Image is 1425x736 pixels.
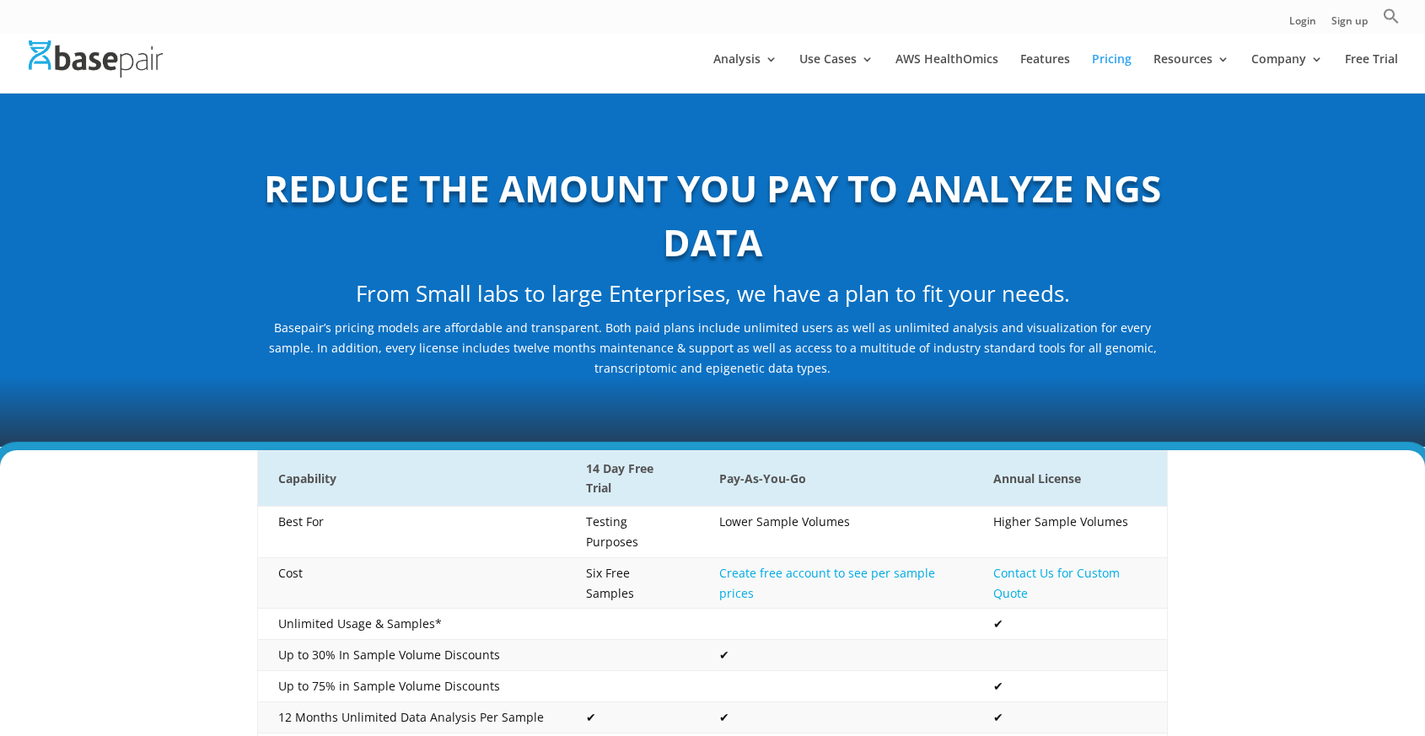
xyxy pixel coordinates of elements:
td: Cost [258,557,567,609]
a: Free Trial [1345,53,1398,93]
a: Resources [1153,53,1229,93]
b: REDUCE THE AMOUNT YOU PAY TO ANALYZE NGS DATA [264,163,1161,267]
a: Sign up [1331,16,1368,34]
span: Basepair’s pricing models are affordable and transparent. Both paid plans include unlimited users... [269,320,1157,376]
a: Pricing [1092,53,1132,93]
a: AWS HealthOmics [895,53,998,93]
a: Search Icon Link [1383,8,1400,34]
th: 14 Day Free Trial [566,450,699,507]
img: Basepair [29,40,163,77]
td: Up to 30% In Sample Volume Discounts [258,640,567,671]
th: Capability [258,450,567,507]
a: Company [1251,53,1323,93]
td: ✔ [973,609,1167,640]
td: ✔ [699,701,973,733]
td: ✔ [699,640,973,671]
td: Higher Sample Volumes [973,507,1167,558]
a: Create free account to see per sample prices [719,565,935,601]
svg: Search [1383,8,1400,24]
td: ✔ [566,701,699,733]
td: Best For [258,507,567,558]
td: ✔ [973,671,1167,702]
td: Testing Purposes [566,507,699,558]
a: Features [1020,53,1070,93]
td: Lower Sample Volumes [699,507,973,558]
td: Unlimited Usage & Samples* [258,609,567,640]
h2: From Small labs to large Enterprises, we have a plan to fit your needs. [257,278,1168,319]
td: ✔ [973,701,1167,733]
td: Up to 75% in Sample Volume Discounts [258,671,567,702]
a: Contact Us for Custom Quote [993,565,1120,601]
th: Pay-As-You-Go [699,450,973,507]
td: Six Free Samples [566,557,699,609]
a: Login [1289,16,1316,34]
td: 12 Months Unlimited Data Analysis Per Sample [258,701,567,733]
a: Use Cases [799,53,874,93]
th: Annual License [973,450,1167,507]
a: Analysis [713,53,777,93]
